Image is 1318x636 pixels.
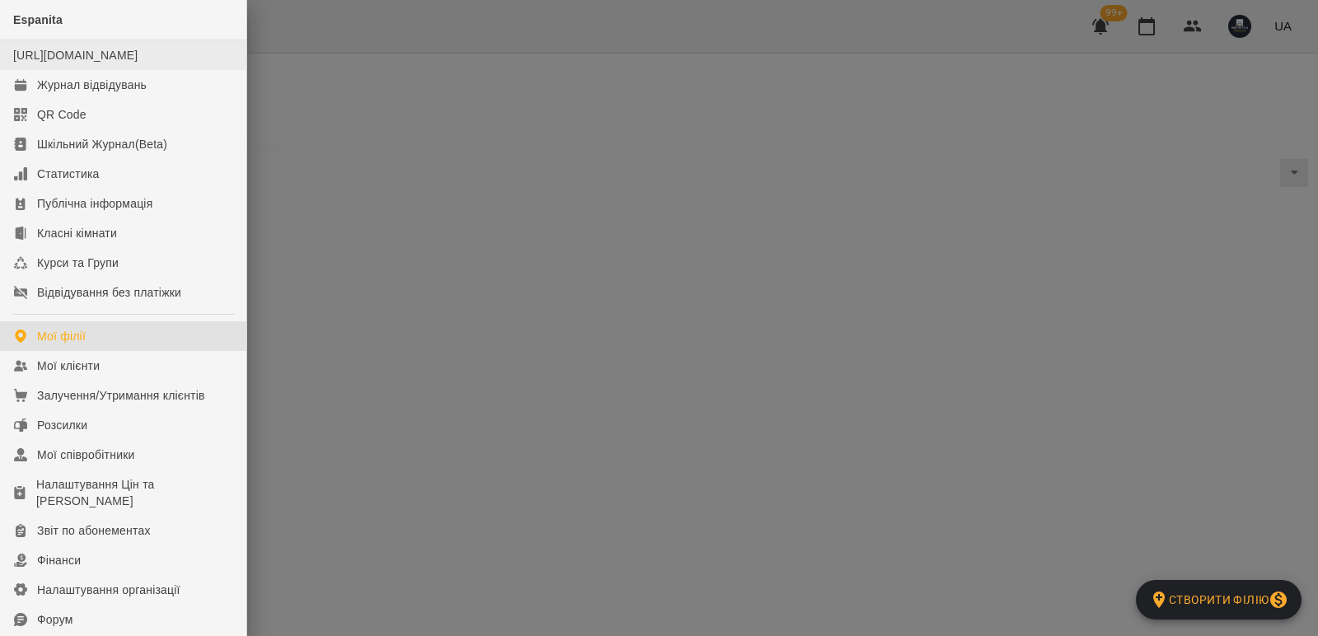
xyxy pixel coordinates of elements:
div: Фінанси [37,552,81,568]
div: Курси та Групи [37,255,119,271]
div: Звіт по абонементах [37,522,151,539]
a: [URL][DOMAIN_NAME] [13,49,138,62]
div: Статистика [37,166,100,182]
div: Мої співробітники [37,447,135,463]
div: Журнал відвідувань [37,77,147,93]
div: Розсилки [37,417,87,433]
div: Відвідування без платіжки [37,284,181,301]
div: Форум [37,611,73,628]
div: Мої філії [37,328,86,344]
div: Налаштування Цін та [PERSON_NAME] [36,476,233,509]
div: Налаштування організації [37,582,180,598]
div: Публічна інформація [37,195,152,212]
div: Класні кімнати [37,225,117,241]
span: Espanita [13,13,63,26]
div: QR Code [37,106,86,123]
div: Залучення/Утримання клієнтів [37,387,205,404]
div: Шкільний Журнал(Beta) [37,136,167,152]
div: Мої клієнти [37,358,100,374]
